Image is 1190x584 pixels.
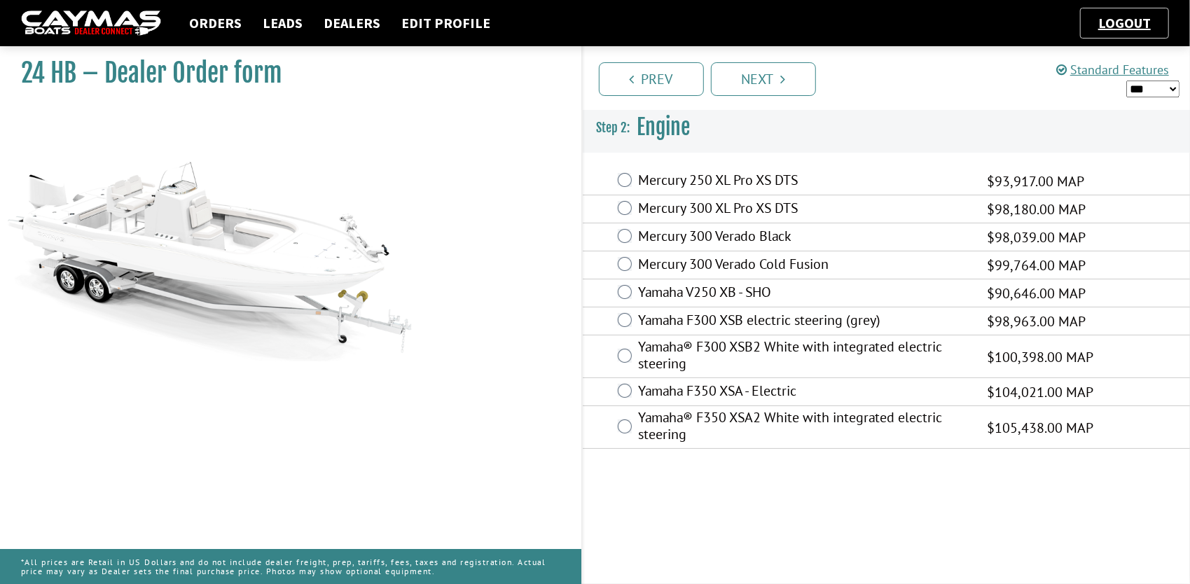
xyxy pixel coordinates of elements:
label: Yamaha® F300 XSB2 White with integrated electric steering [639,338,970,375]
span: $104,021.00 MAP [987,382,1093,403]
label: Yamaha V250 XB - SHO [639,284,970,304]
span: $93,917.00 MAP [987,171,1084,192]
a: Standard Features [1056,62,1169,78]
span: $90,646.00 MAP [987,283,1086,304]
a: Dealers [317,14,387,32]
img: caymas-dealer-connect-2ed40d3bc7270c1d8d7ffb4b79bf05adc795679939227970def78ec6f6c03838.gif [21,11,161,36]
a: Edit Profile [394,14,497,32]
label: Mercury 300 XL Pro XS DTS [639,200,970,220]
label: Yamaha® F350 XSA2 White with integrated electric steering [639,409,970,446]
a: Prev [599,62,704,96]
a: Next [711,62,816,96]
label: Mercury 250 XL Pro XS DTS [639,172,970,192]
a: Logout [1091,14,1158,32]
label: Mercury 300 Verado Black [639,228,970,248]
span: $100,398.00 MAP [987,347,1093,368]
a: Orders [182,14,249,32]
span: $99,764.00 MAP [987,255,1086,276]
span: $98,180.00 MAP [987,199,1086,220]
span: $98,963.00 MAP [987,311,1086,332]
p: *All prices are Retail in US Dollars and do not include dealer freight, prep, tariffs, fees, taxe... [21,550,560,583]
span: $105,438.00 MAP [987,417,1093,438]
label: Yamaha F350 XSA - Electric [639,382,970,403]
h1: 24 HB – Dealer Order form [21,57,546,89]
label: Mercury 300 Verado Cold Fusion [639,256,970,276]
a: Leads [256,14,310,32]
label: Yamaha F300 XSB electric steering (grey) [639,312,970,332]
span: $98,039.00 MAP [987,227,1086,248]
